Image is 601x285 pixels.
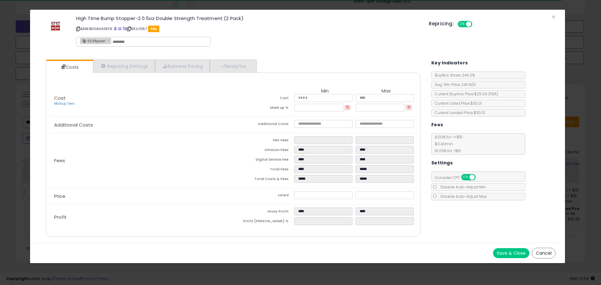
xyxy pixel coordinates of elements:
[123,26,126,31] a: Your listing only
[432,134,463,153] span: 8.00 % for <= $15
[532,248,556,258] button: Cancel
[93,60,155,72] a: Repricing Settings
[429,21,454,26] h5: Repricing:
[437,184,486,190] span: Disable Auto-Adjust Min
[46,61,92,73] a: Costs
[294,88,356,94] th: Min
[437,194,487,199] span: Disable Auto-Adjust Max
[488,91,498,97] span: ( FBA )
[431,159,453,167] h5: Settings
[233,104,294,113] td: Mark up %
[432,91,498,97] span: Current Buybox Price:
[80,38,105,43] span: 02.06puan
[462,175,470,180] span: ON
[210,60,256,72] a: Analytics
[552,12,556,22] span: ×
[76,24,419,34] p: ASIN: B00AG6SEF6 | SKU: 1057
[49,215,233,220] p: Profit
[475,175,485,180] span: OFF
[493,248,529,258] button: Save & Close
[432,72,475,78] span: BuyBox Share 24h: 0%
[155,60,210,72] a: Business Pricing
[49,122,233,127] p: Additional Costs
[46,16,65,35] img: 41e4WX5bRQL._SL60_.jpg
[54,101,75,106] a: Markup Tiers
[432,82,476,87] span: Avg. Win Price 24h: N/A
[474,91,498,97] span: $25.99
[432,148,461,153] span: 15.00 % for > $15
[76,16,419,21] h3: High Time Bump Stopper-2 0.5oz Double Strength Treatment (2 Pack)
[49,96,233,106] p: Cost
[432,101,482,106] span: Current Listed Price: $30.01
[458,22,466,27] span: ON
[107,37,111,43] a: ×
[114,26,117,31] a: BuyBox page
[432,175,484,180] span: Consider CPT:
[148,26,160,32] span: FBA
[471,22,481,27] span: OFF
[233,165,294,175] td: Total Fees
[233,175,294,185] td: Total Costs & Fees
[118,26,121,31] a: All offer listings
[431,121,443,129] h5: Fees
[233,136,294,146] td: FBA Fees
[49,158,233,163] p: Fees
[432,110,485,115] span: Current Landed Price: $30.01
[432,141,453,147] span: $0.40 min
[233,207,294,217] td: Gross Profit
[233,146,294,156] td: Amazon Fees
[233,156,294,165] td: Digital Service Fee
[233,217,294,227] td: Profit [PERSON_NAME] %
[431,59,468,67] h5: Key Indicators
[49,194,233,199] p: Price
[233,191,294,201] td: Listed
[233,94,294,104] td: Cost
[233,120,294,130] td: Additional Costs
[356,88,417,94] th: Max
